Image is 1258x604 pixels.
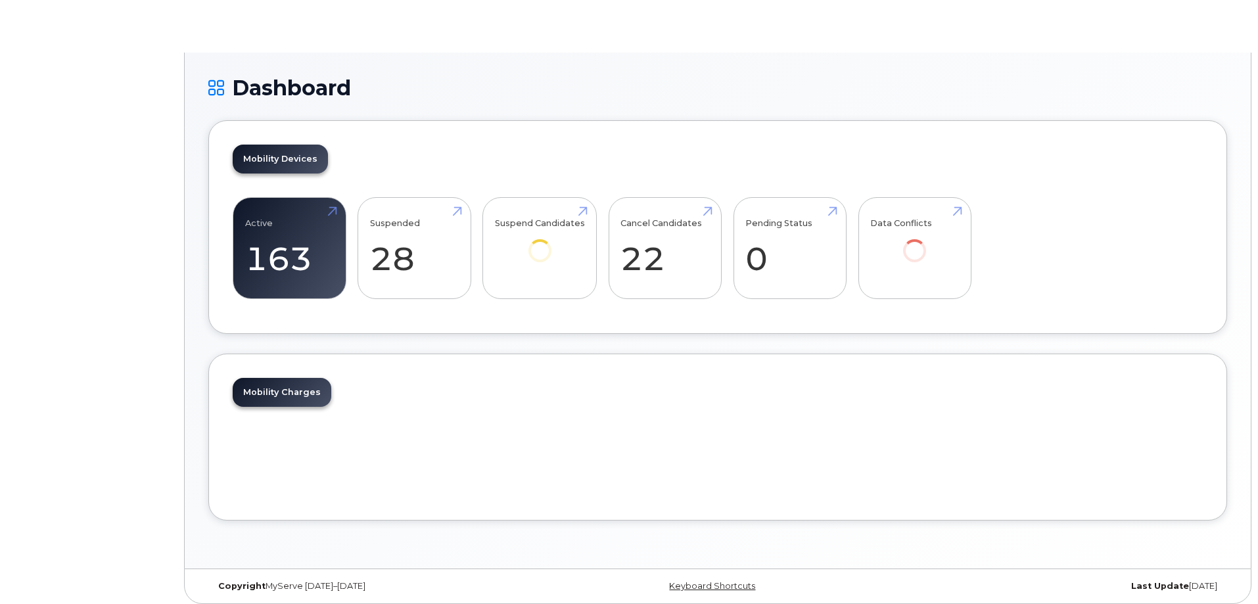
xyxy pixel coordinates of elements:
a: Cancel Candidates 22 [620,205,709,292]
a: Suspended 28 [370,205,459,292]
strong: Copyright [218,581,266,591]
a: Pending Status 0 [745,205,834,292]
h1: Dashboard [208,76,1227,99]
div: MyServe [DATE]–[DATE] [208,581,548,592]
a: Data Conflicts [870,205,959,281]
a: Mobility Devices [233,145,328,174]
a: Keyboard Shortcuts [669,581,755,591]
a: Active 163 [245,205,334,292]
strong: Last Update [1131,581,1189,591]
a: Suspend Candidates [495,205,585,281]
a: Mobility Charges [233,378,331,407]
div: [DATE] [887,581,1227,592]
